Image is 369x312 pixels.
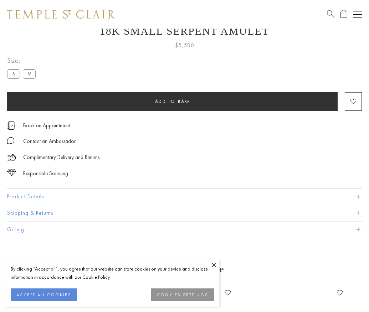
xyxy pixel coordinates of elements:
label: S [7,69,20,78]
img: icon_sourcing.svg [7,169,16,176]
span: $5,500 [175,41,194,50]
span: Size: [7,55,39,66]
button: Shipping & Returns [7,205,362,221]
button: Gifting [7,222,362,238]
div: Contact an Ambassador [23,137,76,146]
a: Book an Appointment [23,122,70,129]
button: Open navigation [353,10,362,19]
img: MessageIcon-01_2.svg [7,137,14,144]
h1: 18K Small Serpent Amulet [7,25,362,37]
button: COOKIES SETTINGS [151,288,214,301]
span: Add to bag [155,98,190,104]
a: Search [327,10,334,19]
button: Product Details [7,189,362,205]
img: Temple St. Clair [7,10,115,19]
button: Add to bag [7,92,338,111]
div: By clicking “Accept all”, you agree that our website can store cookies on your device and disclos... [11,265,214,281]
img: icon_delivery.svg [7,153,16,162]
img: icon_appointment.svg [7,122,16,130]
p: Complimentary Delivery and Returns [23,153,99,162]
a: Open Shopping Bag [340,10,347,19]
button: ACCEPT ALL COOKIES [11,288,77,301]
div: Responsible Sourcing [23,169,68,178]
label: M [23,69,36,78]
